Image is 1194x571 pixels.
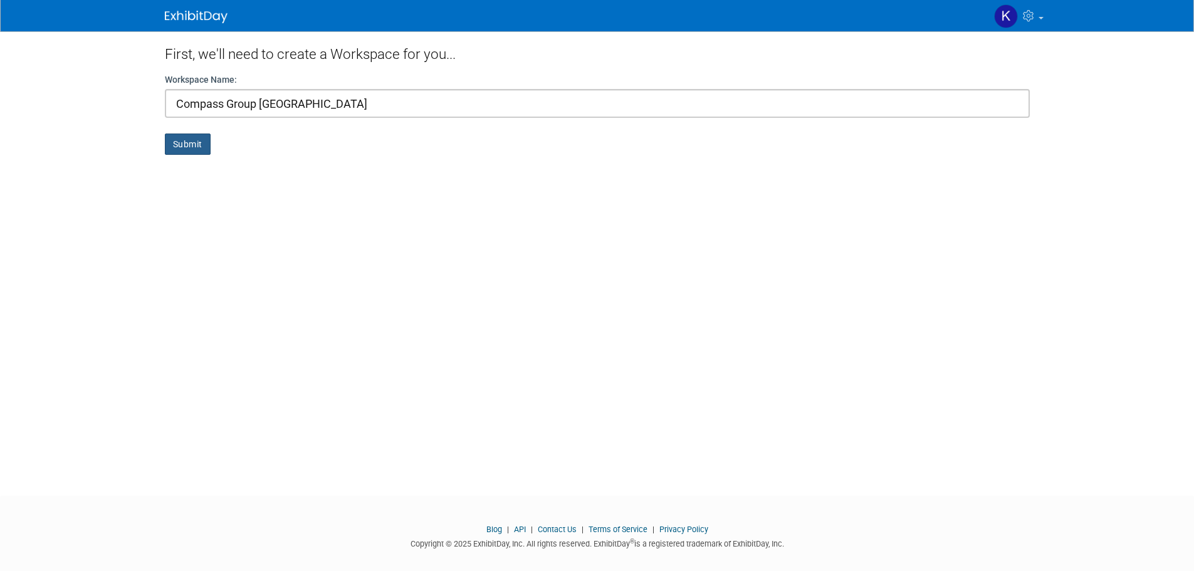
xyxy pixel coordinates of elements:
button: Submit [165,134,211,155]
a: API [514,525,526,534]
a: Privacy Policy [659,525,708,534]
a: Terms of Service [589,525,647,534]
img: ExhibitDay [165,11,228,23]
span: | [504,525,512,534]
div: First, we'll need to create a Workspace for you... [165,31,1030,73]
label: Workspace Name: [165,73,237,86]
span: | [649,525,657,534]
span: | [528,525,536,534]
input: Name of your organization [165,89,1030,118]
a: Blog [486,525,502,534]
a: Contact Us [538,525,577,534]
sup: ® [630,538,634,545]
img: Krystal Dupuis [994,4,1018,28]
span: | [579,525,587,534]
